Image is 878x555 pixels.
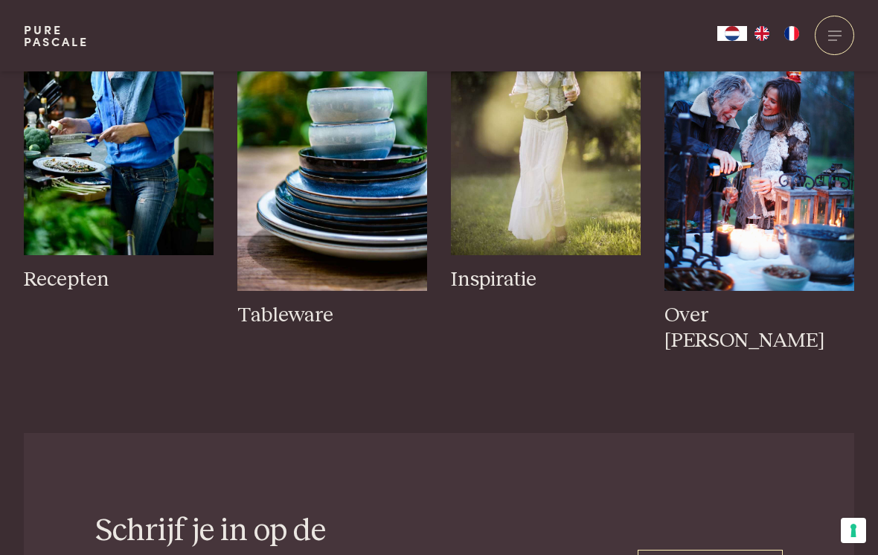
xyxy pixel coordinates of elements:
[237,6,427,328] a: serax-pure-pascale-naessens-Pure by Pascale Naessens - Cookbook Ik eet zo graag-2 Tableware
[841,518,866,543] button: Uw voorkeuren voor toestemming voor trackingtechnologieën
[747,26,777,41] a: EN
[664,6,854,291] img: Algemeen20-20Paul20schenkt20Pascale20in.jpg
[717,26,747,41] div: Language
[664,6,854,354] a: Algemeen20-20Paul20schenkt20Pascale20in.jpg Over [PERSON_NAME]
[717,26,807,41] aside: Language selected: Nederlands
[717,26,747,41] a: NL
[451,267,641,293] h3: Inspiratie
[777,26,807,41] a: FR
[24,267,214,293] h3: Recepten
[237,303,427,329] h3: Tableware
[24,24,89,48] a: PurePascale
[747,26,807,41] ul: Language list
[664,303,854,354] h3: Over [PERSON_NAME]
[237,6,427,291] img: serax-pure-pascale-naessens-Pure by Pascale Naessens - Cookbook Ik eet zo graag-2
